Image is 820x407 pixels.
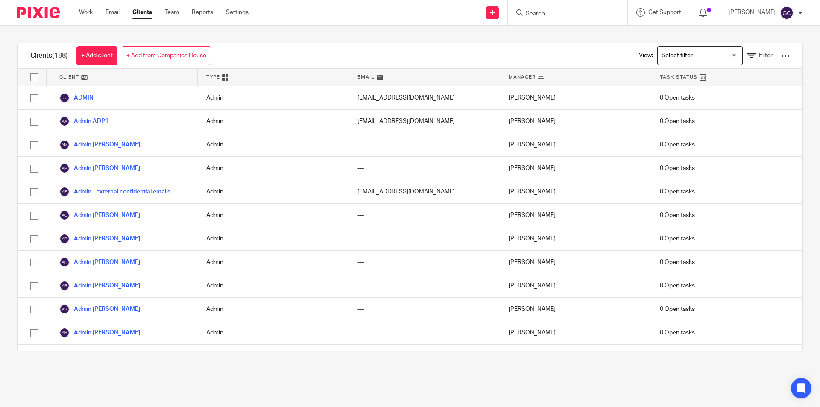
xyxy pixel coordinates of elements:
div: --- [349,345,500,368]
img: svg%3E [59,234,70,244]
div: --- [349,157,500,180]
div: [PERSON_NAME] [500,204,651,227]
span: 0 Open tasks [660,305,695,313]
div: Admin [198,345,349,368]
a: Admin [PERSON_NAME] [59,210,140,220]
span: 0 Open tasks [660,234,695,243]
input: Search for option [659,48,738,63]
div: Admin [198,298,349,321]
input: Search [525,10,602,18]
span: Email [357,73,375,81]
img: svg%3E [59,304,70,314]
img: svg%3E [59,116,70,126]
a: Admin [PERSON_NAME] [59,304,140,314]
img: svg%3E [59,281,70,291]
a: Clients [132,8,152,17]
img: svg%3E [59,163,70,173]
div: [EMAIL_ADDRESS][DOMAIN_NAME] [349,110,500,133]
div: --- [349,133,500,156]
span: (188) [52,52,68,59]
a: Work [79,8,93,17]
div: --- [349,204,500,227]
a: Admin - External confidential emails [59,187,170,197]
a: Team [165,8,179,17]
div: [PERSON_NAME] [500,227,651,250]
a: Reports [192,8,213,17]
div: [PERSON_NAME] [500,180,651,203]
div: [PERSON_NAME] [500,86,651,109]
img: svg%3E [780,6,794,20]
div: View: [626,43,790,68]
div: Admin [198,321,349,344]
div: Admin [198,86,349,109]
img: Pixie [17,7,60,18]
a: ADMIN [59,93,94,103]
img: svg%3E [59,187,70,197]
div: Admin [198,274,349,297]
span: 0 Open tasks [660,258,695,266]
span: 0 Open tasks [660,117,695,126]
span: Type [206,73,220,81]
div: Admin [198,251,349,274]
div: [PERSON_NAME] [500,321,651,344]
div: --- [349,227,500,250]
div: [PERSON_NAME] [500,133,651,156]
div: --- [349,298,500,321]
span: 0 Open tasks [660,94,695,102]
a: Settings [226,8,249,17]
img: svg%3E [59,93,70,103]
a: Admin [PERSON_NAME] [59,163,140,173]
span: 0 Open tasks [660,187,695,196]
span: Task Status [660,73,697,81]
a: Admin [PERSON_NAME] [59,281,140,291]
p: [PERSON_NAME] [729,8,776,17]
a: Admin [PERSON_NAME] [59,328,140,338]
img: svg%3E [59,140,70,150]
div: [EMAIL_ADDRESS][DOMAIN_NAME] [349,86,500,109]
div: Admin [198,133,349,156]
div: [PERSON_NAME] [500,298,651,321]
div: [PERSON_NAME] [500,110,651,133]
a: Email [105,8,120,17]
div: Admin [198,157,349,180]
div: Admin [198,204,349,227]
input: Select all [26,69,42,85]
div: --- [349,274,500,297]
img: svg%3E [59,210,70,220]
span: Filter [759,53,773,59]
img: svg%3E [59,257,70,267]
div: [EMAIL_ADDRESS][DOMAIN_NAME] [349,180,500,203]
span: 0 Open tasks [660,164,695,173]
span: Client [59,73,79,81]
span: 0 Open tasks [660,141,695,149]
div: Admin [198,110,349,133]
div: [PERSON_NAME] [500,251,651,274]
a: + Add from Companies House [122,46,211,65]
div: [PERSON_NAME] [500,157,651,180]
span: 0 Open tasks [660,281,695,290]
a: Admin ADP1 [59,116,108,126]
div: Admin [198,180,349,203]
div: [PERSON_NAME] [500,345,651,368]
a: Admin [PERSON_NAME] [59,234,140,244]
span: Get Support [648,9,681,15]
span: Manager [509,73,536,81]
div: Search for option [657,46,743,65]
div: Admin [198,227,349,250]
a: + Add client [76,46,117,65]
div: --- [349,251,500,274]
div: [PERSON_NAME] [500,274,651,297]
img: svg%3E [59,328,70,338]
a: Admin [PERSON_NAME] [59,140,140,150]
span: 0 Open tasks [660,328,695,337]
h1: Clients [30,51,68,60]
div: --- [349,321,500,344]
a: Admin [PERSON_NAME] [59,257,140,267]
span: 0 Open tasks [660,211,695,220]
